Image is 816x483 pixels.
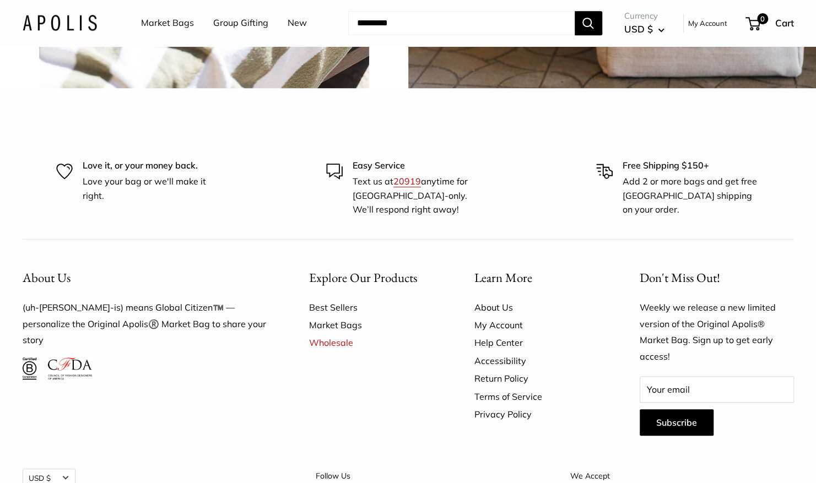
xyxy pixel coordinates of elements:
[83,175,220,203] p: Love your bag or we'll make it right.
[624,23,653,35] span: USD $
[474,334,601,351] a: Help Center
[393,176,421,187] a: 20919
[474,352,601,370] a: Accessibility
[624,20,664,38] button: USD $
[353,159,490,173] p: Easy Service
[348,11,575,35] input: Search...
[624,8,664,24] span: Currency
[474,370,601,387] a: Return Policy
[575,11,602,35] button: Search
[316,469,457,483] p: Follow Us
[23,357,37,379] img: Certified B Corporation
[309,269,417,286] span: Explore Our Products
[640,300,794,366] p: Weekly we release a new limited version of the Original Apolis® Market Bag. Sign up to get early ...
[213,15,268,31] a: Group Gifting
[640,267,794,289] p: Don't Miss Out!
[23,15,97,31] img: Apolis
[83,159,220,173] p: Love it, or your money back.
[48,357,91,379] img: Council of Fashion Designers of America Member
[309,299,436,316] a: Best Sellers
[756,13,768,24] span: 0
[747,14,794,32] a: 0 Cart
[474,267,601,289] button: Learn More
[353,175,490,217] p: Text us at anytime for [GEOGRAPHIC_DATA]-only. We’ll respond right away!
[775,17,794,29] span: Cart
[688,17,727,30] a: My Account
[570,469,794,483] p: We Accept
[640,409,714,436] button: Subscribe
[288,15,307,31] a: New
[309,334,436,351] a: Wholesale
[623,175,760,217] p: Add 2 or more bags and get free [GEOGRAPHIC_DATA] shipping on your order.
[474,388,601,405] a: Terms of Service
[474,405,601,423] a: Privacy Policy
[623,159,760,173] p: Free Shipping $150+
[474,299,601,316] a: About Us
[23,267,271,289] button: About Us
[309,267,436,289] button: Explore Our Products
[474,269,532,286] span: Learn More
[474,316,601,334] a: My Account
[23,300,271,349] p: (uh-[PERSON_NAME]-is) means Global Citizen™️ — personalize the Original Apolis®️ Market Bag to sh...
[309,316,436,334] a: Market Bags
[141,15,194,31] a: Market Bags
[23,269,71,286] span: About Us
